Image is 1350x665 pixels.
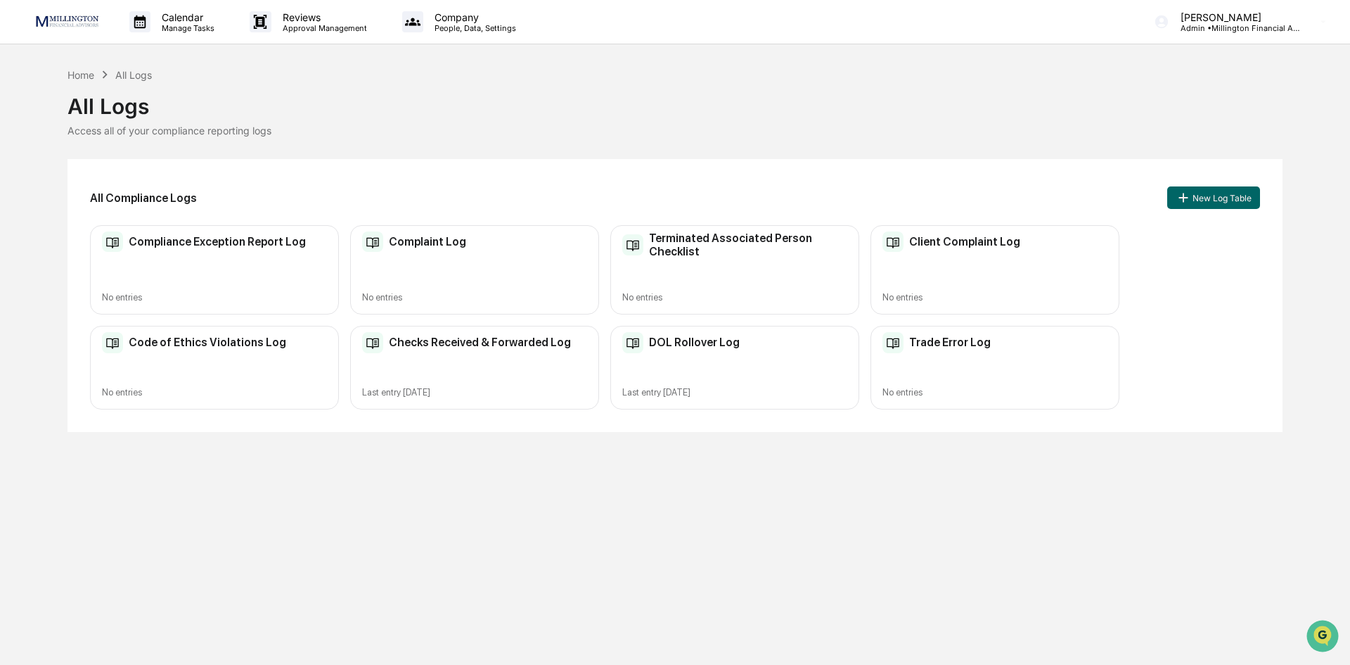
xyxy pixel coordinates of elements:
h2: Checks Received & Forwarded Log [389,336,571,349]
div: We're available if you need us! [48,122,178,133]
p: Reviews [271,11,374,23]
img: Compliance Log Table Icon [102,332,123,353]
span: Attestations [116,177,174,191]
button: New Log Table [1167,186,1260,209]
div: Last entry [DATE] [362,387,587,398]
div: No entries [882,387,1107,398]
div: No entries [622,292,847,303]
div: No entries [102,387,327,398]
img: Compliance Log Table Icon [102,232,123,253]
img: Compliance Log Table Icon [882,332,904,353]
h2: Code of Ethics Violations Log [129,336,286,349]
div: Home [67,69,94,81]
p: [PERSON_NAME] [1169,11,1300,23]
div: 🗄️ [102,179,113,190]
img: Compliance Log Table Icon [622,332,643,353]
a: Powered byPylon [99,238,170,249]
a: 🔎Data Lookup [8,198,94,224]
img: Compliance Log Table Icon [362,232,383,253]
h2: Trade Error Log [909,336,991,349]
img: logo [34,14,101,30]
div: All Logs [67,82,1282,119]
a: 🗄️Attestations [96,172,180,197]
div: All Logs [115,69,152,81]
p: Admin • Millington Financial Advisors, LLC [1169,23,1300,33]
h2: All Compliance Logs [90,191,197,205]
div: Last entry [DATE] [622,387,847,398]
div: No entries [362,292,587,303]
p: Manage Tasks [150,23,221,33]
h2: Complaint Log [389,235,466,248]
img: Compliance Log Table Icon [882,232,904,253]
span: Preclearance [28,177,91,191]
p: Approval Management [271,23,374,33]
div: 🖐️ [14,179,25,190]
div: No entries [882,292,1107,303]
h2: Terminated Associated Person Checklist [649,232,847,258]
div: Access all of your compliance reporting logs [67,125,1282,137]
h2: Compliance Exception Report Log [129,235,306,248]
p: Calendar [150,11,221,23]
iframe: Open customer support [1305,619,1343,657]
p: How can we help? [14,30,256,52]
p: People, Data, Settings [423,23,523,33]
div: 🔎 [14,205,25,217]
img: Compliance Log Table Icon [622,234,643,255]
div: No entries [102,292,327,303]
div: Start new chat [48,108,231,122]
h2: DOL Rollover Log [649,336,740,349]
button: Start new chat [239,112,256,129]
span: Pylon [140,239,170,249]
h2: Client Complaint Log [909,235,1020,248]
p: Company [423,11,523,23]
span: Data Lookup [28,204,89,218]
img: 1746055101610-c473b297-6a78-478c-a979-82029cc54cd1 [14,108,39,133]
a: 🖐️Preclearance [8,172,96,197]
img: Compliance Log Table Icon [362,332,383,353]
